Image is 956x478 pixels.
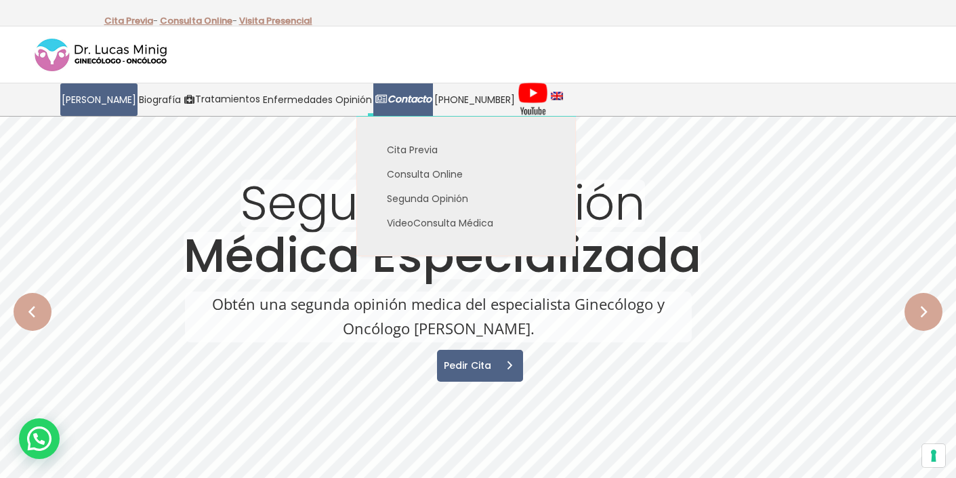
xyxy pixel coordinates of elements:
[516,83,549,116] a: Videos Youtube Ginecología
[434,92,515,108] span: [PHONE_NUMBER]
[437,350,523,382] a: Pedir Cita
[387,216,493,230] span: VideoConsulta Médica
[62,92,136,108] span: [PERSON_NAME]
[239,14,312,27] a: Visita Presencial
[357,211,575,235] a: VideoConsulta Médica
[160,14,232,27] a: Consulta Online
[182,83,262,116] a: Tratamientos
[387,192,468,205] span: Segunda Opinión
[334,83,373,116] a: Opinión
[387,167,463,181] span: Consulta Online
[357,162,575,186] a: Consulta Online
[60,83,138,116] a: [PERSON_NAME]
[104,14,153,27] a: Cita Previa
[518,83,548,117] img: Videos Youtube Ginecología
[19,418,60,459] div: WhatsApp contact
[185,292,692,342] rs-layer: Obtén una segunda opinión medica del especialista Ginecólogo y Oncólogo [PERSON_NAME].
[104,12,158,30] p: -
[195,92,260,107] span: Tratamientos
[138,83,182,116] a: Biografía
[433,83,516,116] a: [PHONE_NUMBER]
[437,361,494,370] span: Pedir Cita
[241,180,645,227] rs-layer: Segunda Opinión
[388,92,432,106] strong: Contacto
[184,232,701,279] rs-layer: Médica Especializada
[335,92,372,108] span: Opinión
[549,83,564,116] a: language english
[357,138,575,162] a: Cita Previa
[357,186,575,211] a: Segunda Opinión
[263,92,333,108] span: Enfermedades
[551,92,563,100] img: language english
[262,83,334,116] a: Enfermedades
[922,444,945,467] button: Sus preferencias de consentimiento para tecnologías de seguimiento
[373,83,433,116] a: Contacto
[160,12,237,30] p: -
[387,143,438,157] span: Cita Previa
[139,92,181,108] span: Biografía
